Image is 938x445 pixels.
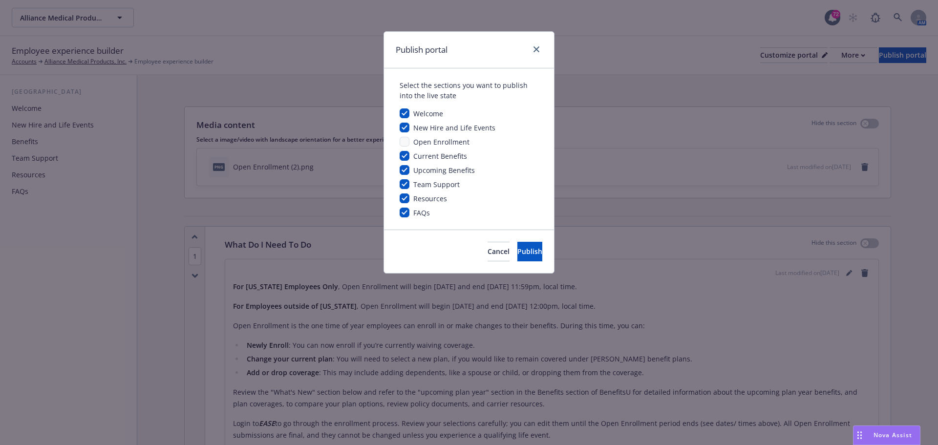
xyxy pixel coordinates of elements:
[517,242,542,261] button: Publish
[413,109,443,118] span: Welcome
[413,151,467,161] span: Current Benefits
[413,166,475,175] span: Upcoming Benefits
[413,208,430,217] span: FAQs
[488,242,510,261] button: Cancel
[531,43,542,55] a: close
[413,180,460,189] span: Team Support
[413,137,469,147] span: Open Enrollment
[517,247,542,256] span: Publish
[413,194,447,203] span: Resources
[413,123,495,132] span: New Hire and Life Events
[396,43,448,56] h1: Publish portal
[400,80,538,101] div: Select the sections you want to publish into the live state
[874,431,912,439] span: Nova Assist
[853,426,866,445] div: Drag to move
[488,247,510,256] span: Cancel
[853,425,920,445] button: Nova Assist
